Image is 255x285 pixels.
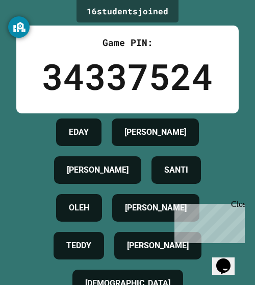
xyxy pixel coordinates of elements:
div: 34337524 [42,50,213,103]
h4: [PERSON_NAME] [124,126,186,138]
div: Chat with us now!Close [4,4,70,65]
button: GoGuardian Privacy Information [8,16,30,38]
iframe: chat widget [170,200,245,243]
h4: [PERSON_NAME] [127,240,189,252]
h4: [PERSON_NAME] [67,164,129,176]
div: Game PIN: [42,36,213,50]
h4: SANTI [164,164,188,176]
h4: TEDDY [66,240,91,252]
h4: EDAY [69,126,89,138]
h4: OLEH [69,202,89,214]
iframe: chat widget [212,244,245,275]
h4: [PERSON_NAME] [125,202,187,214]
